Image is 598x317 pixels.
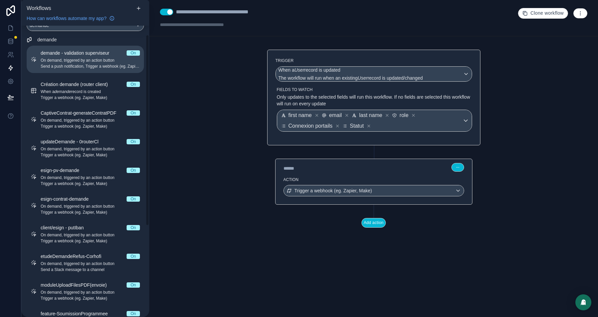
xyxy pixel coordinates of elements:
[41,50,117,56] span: demande - validation superviseur
[41,95,140,100] span: Trigger a webhook (eg. Zapier, Make)
[399,111,408,119] span: role
[24,15,117,22] a: How can workflows automate my app?
[27,220,144,248] a: client/esign - putIbanOnOn demand, triggered by an action buttonTrigger a webhook (eg. Zapier, Make)
[276,58,472,63] label: Trigger
[41,253,109,260] span: etudeDemandeRefus-Corhofi
[276,66,472,82] button: When aUserrecord is updatedThe workflow will run when an existingUserrecord is updated/changed
[41,152,140,158] span: Trigger a webhook (eg. Zapier, Make)
[284,177,464,182] label: Action
[27,77,144,104] a: Création demande (router client)OnWhen ademanderecord is createdTrigger a webhook (eg. Zapier, Make)
[41,64,140,69] span: Send a push notification, Trigger a webhook (eg. Zapier, Make)
[41,118,140,123] span: On demand, triggered by an action button
[54,89,71,94] em: demande
[131,110,136,116] div: On
[131,139,136,144] div: On
[37,36,57,43] span: demande
[27,46,144,73] a: demande - validation superviseurOnOn demand, triggered by an action buttonSend a push notificatio...
[41,224,92,231] span: client/esign - putIban
[575,294,591,310] div: Open Intercom Messenger
[41,232,140,238] span: On demand, triggered by an action button
[41,282,115,288] span: moduleUploadFilesPDF(envoie)
[131,168,136,173] div: On
[131,282,136,288] div: On
[361,218,386,228] button: Add action
[350,122,364,130] span: Statut
[131,311,136,316] div: On
[41,290,140,295] span: On demand, triggered by an action button
[27,163,144,190] a: esign-pv-demandeOnOn demand, triggered by an action buttonTrigger a webhook (eg. Zapier, Make)
[41,204,140,209] span: On demand, triggered by an action button
[27,192,144,219] a: esign-contrat-demandeOnOn demand, triggered by an action buttonTrigger a webhook (eg. Zapier, Make)
[289,111,312,119] span: first name
[295,187,372,194] span: Trigger a webhook (eg. Zapier, Make)
[131,82,136,87] div: On
[329,111,342,119] span: email
[295,67,304,73] em: User
[41,58,140,63] span: On demand, triggered by an action button
[518,8,568,19] button: Clone workflow
[27,5,51,11] span: Workflows
[41,89,140,94] span: When a record is created
[41,81,116,88] span: Création demande (router client)
[131,225,136,230] div: On
[41,181,140,186] span: Trigger a webhook (eg. Zapier, Make)
[131,254,136,259] div: On
[41,196,97,202] span: esign-contrat-demande
[41,110,124,116] span: CaptiveContrat-generateContratPDF
[27,249,144,276] a: etudeDemandeRefus-CorhofiOnOn demand, triggered by an action buttonSend a Slack message to a channel
[289,122,333,130] span: Connexion portails
[284,185,464,196] button: Trigger a webhook (eg. Zapier, Make)
[27,278,144,305] a: moduleUploadFilesPDF(envoie)OnOn demand, triggered by an action buttonTrigger a webhook (eg. Zapi...
[277,94,472,107] p: Only updates to the selected fields will run this workflow. If no fields are selected this workfl...
[41,138,107,145] span: updateDemande - 0routerCl
[131,196,136,202] div: On
[41,267,140,272] span: Send a Slack message to a channel
[27,134,144,162] a: updateDemande - 0routerClOnOn demand, triggered by an action buttonTrigger a webhook (eg. Zapier,...
[21,26,149,317] div: scrollable content
[358,75,368,81] em: User
[41,210,140,215] span: Trigger a webhook (eg. Zapier, Make)
[27,106,144,133] a: CaptiveContrat-generateContratPDFOnOn demand, triggered by an action buttonTrigger a webhook (eg....
[279,67,340,73] span: When a record is updated
[41,296,140,301] span: Trigger a webhook (eg. Zapier, Make)
[41,175,140,180] span: On demand, triggered by an action button
[41,238,140,244] span: Trigger a webhook (eg. Zapier, Make)
[530,10,564,16] span: Clone workflow
[359,111,382,119] span: last name
[41,167,87,174] span: esign-pv-demande
[41,261,140,266] span: On demand, triggered by an action button
[277,110,472,132] button: first nameemaillast nameroleConnexion portailsStatut
[41,146,140,152] span: On demand, triggered by an action button
[131,50,136,56] div: On
[277,87,472,92] label: Fields to watch
[27,15,107,22] span: How can workflows automate my app?
[41,310,116,317] span: feature-SoumissionProgrammee
[279,75,423,81] span: The workflow will run when an existing record is updated/changed
[41,124,140,129] span: Trigger a webhook (eg. Zapier, Make)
